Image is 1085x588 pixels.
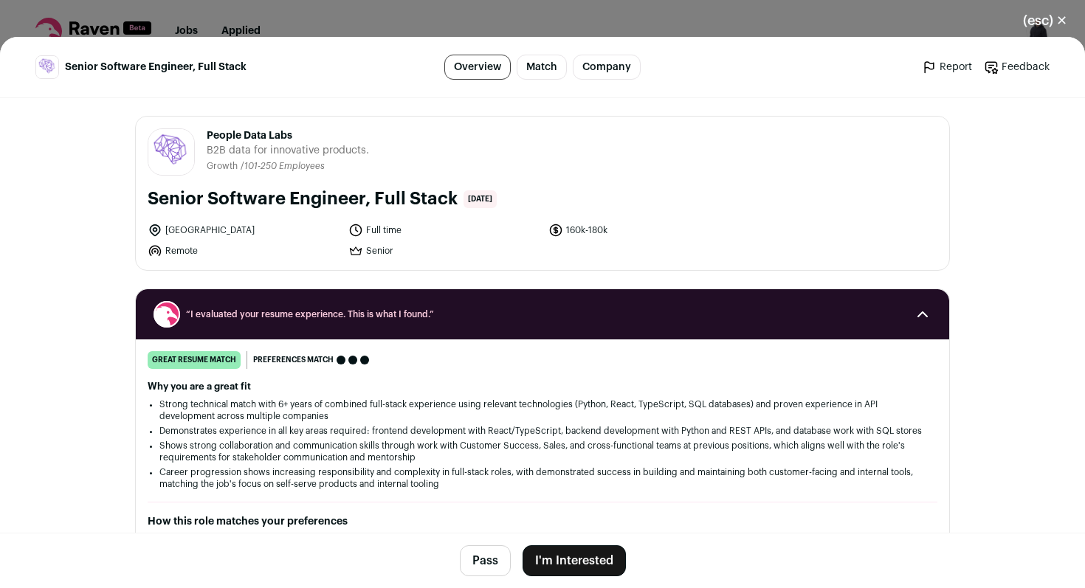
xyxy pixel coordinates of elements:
span: B2B data for innovative products. [207,143,369,158]
button: Pass [460,545,511,576]
li: Strong technical match with 6+ years of combined full-stack experience using relevant technologie... [159,398,926,422]
span: 101-250 Employees [244,162,325,170]
span: [DATE] [464,190,497,208]
li: Career progression shows increasing responsibility and complexity in full-stack roles, with demon... [159,466,926,490]
h2: Why you are a great fit [148,381,937,392]
li: Shows strong collaboration and communication skills through work with Customer Success, Sales, an... [159,440,926,463]
a: Company [573,55,641,80]
img: 481306497fc60c9ae123298cbcd7408e91bb2e7db2ad4a5f239f929b4f5131eb.jpg [36,56,58,78]
a: Report [922,60,972,75]
li: Remote [148,243,340,258]
a: Feedback [984,60,1050,75]
li: 160k-180k [548,223,740,238]
span: People Data Labs [207,128,369,143]
li: [GEOGRAPHIC_DATA] [148,223,340,238]
h1: Senior Software Engineer, Full Stack [148,187,458,211]
li: Growth [207,161,241,172]
li: Senior [348,243,540,258]
span: Senior Software Engineer, Full Stack [65,60,247,75]
a: Match [517,55,567,80]
a: Overview [444,55,511,80]
div: great resume match [148,351,241,369]
span: Preferences match [253,353,334,367]
button: I'm Interested [523,545,626,576]
li: Full time [348,223,540,238]
li: / [241,161,325,172]
img: 481306497fc60c9ae123298cbcd7408e91bb2e7db2ad4a5f239f929b4f5131eb.jpg [148,129,194,175]
span: “I evaluated your resume experience. This is what I found.” [186,308,899,320]
li: Demonstrates experience in all key areas required: frontend development with React/TypeScript, ba... [159,425,926,437]
button: Close modal [1005,4,1085,37]
h2: How this role matches your preferences [148,514,937,529]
